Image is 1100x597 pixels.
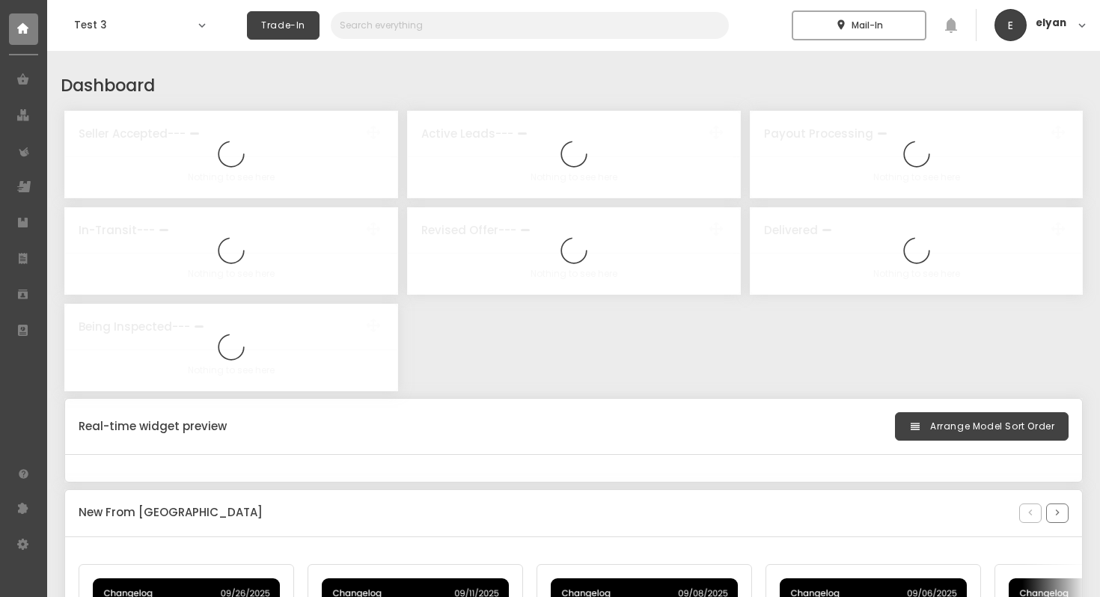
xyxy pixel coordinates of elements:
button: notifications [938,12,965,39]
div: Eelyanexpand_more [994,9,1089,41]
span: location_on [835,16,847,34]
span: chevron_left [1024,504,1036,522]
button: chevron_right [1046,503,1069,523]
div: Test 3expand_more [65,9,218,42]
input: Search everything [331,12,729,39]
span: chevron_right [1051,504,1063,522]
button: chevron_left [1019,503,1042,523]
p: New From [GEOGRAPHIC_DATA] [79,504,263,521]
h1: Test 3 [74,18,191,33]
span: Mail-In [852,19,883,32]
span: Trade-In [261,19,305,31]
p: Real-time widget preview [79,418,227,435]
i: expand_more [195,19,209,32]
button: reorderArrange Model Sort Order [895,412,1069,441]
h6: elyan [1036,18,1066,28]
div: E [994,9,1027,41]
span: expand_more [1075,19,1089,32]
span: reorder [909,420,921,433]
h5: Dashboard [61,73,1087,99]
div: Arrange Model Sort Order [909,420,1054,433]
button: Trade-In [247,11,320,40]
span: notifications [942,16,960,34]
